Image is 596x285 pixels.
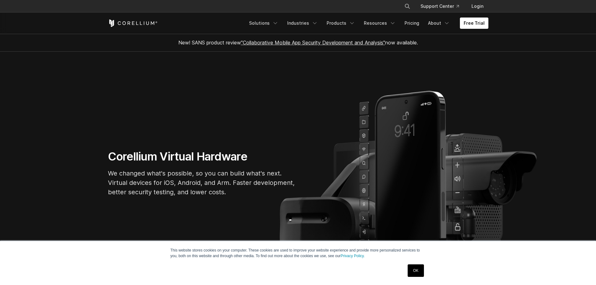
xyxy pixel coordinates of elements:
div: Navigation Menu [245,18,488,29]
a: Solutions [245,18,282,29]
a: Products [323,18,359,29]
a: Corellium Home [108,19,158,27]
div: Navigation Menu [397,1,488,12]
p: This website stores cookies on your computer. These cookies are used to improve your website expe... [171,247,426,259]
a: "Collaborative Mobile App Security Development and Analysis" [241,39,385,46]
span: New! SANS product review now available. [178,39,418,46]
a: Pricing [401,18,423,29]
a: Privacy Policy. [341,254,365,258]
h1: Corellium Virtual Hardware [108,150,296,164]
button: Search [402,1,413,12]
a: Support Center [415,1,464,12]
p: We changed what's possible, so you can build what's next. Virtual devices for iOS, Android, and A... [108,169,296,197]
a: About [424,18,454,29]
a: Login [466,1,488,12]
a: Resources [360,18,400,29]
a: OK [408,264,424,277]
a: Industries [283,18,322,29]
a: Free Trial [460,18,488,29]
